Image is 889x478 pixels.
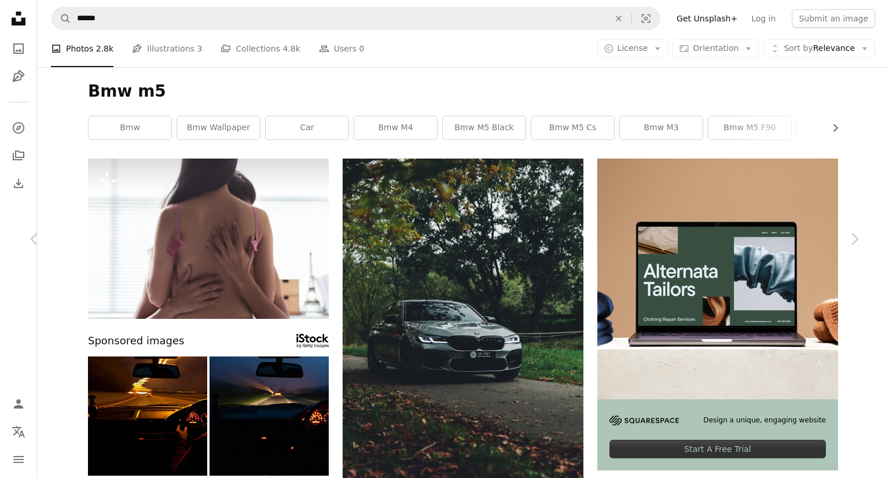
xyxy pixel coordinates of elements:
a: Next [820,183,889,295]
a: bmw [89,116,171,139]
span: Relevance [784,43,855,54]
img: Close up of passionate young asian couple having sex on bed. [88,159,329,319]
button: Sort byRelevance [763,39,875,58]
span: 3 [197,42,203,55]
div: Start A Free Trial [609,440,826,458]
a: bmw wallpaper [177,116,260,139]
a: Log in [744,9,783,28]
button: License [597,39,668,58]
span: Orientation [693,43,739,53]
a: Collections 4.8k [221,30,300,67]
button: Search Unsplash [52,8,71,30]
a: Explore [7,116,30,139]
a: Illustrations [7,65,30,88]
a: bmw m5 f90 [708,116,791,139]
a: Illustrations 3 [132,30,202,67]
a: Log in / Sign up [7,392,30,416]
a: Design a unique, engaging websiteStart A Free Trial [597,159,838,470]
button: Clear [606,8,631,30]
span: 4.8k [282,42,300,55]
button: Submit an image [792,9,875,28]
a: bmw m8 [797,116,880,139]
a: bmw m4 [354,116,437,139]
img: file-1705255347840-230a6ab5bca9image [609,416,679,425]
button: Visual search [632,8,660,30]
button: scroll list to the right [825,116,838,139]
a: Users 0 [319,30,365,67]
a: bmw m5 cs [531,116,614,139]
span: 0 [359,42,365,55]
a: black bmw m 3 parked on road during daytime [343,333,583,344]
span: Design a unique, engaging website [703,416,826,425]
button: Language [7,420,30,443]
span: Sort by [784,43,813,53]
button: Orientation [673,39,759,58]
a: bmw m3 [620,116,703,139]
a: Photos [7,37,30,60]
img: Night Drive [88,356,207,476]
a: Close up of passionate young asian couple having sex on bed. [88,233,329,244]
img: Night Driving [210,356,329,476]
span: License [618,43,648,53]
a: Download History [7,172,30,195]
img: file-1707885205802-88dd96a21c72image [597,159,838,399]
a: car [266,116,348,139]
a: Get Unsplash+ [670,9,744,28]
span: Sponsored images [88,333,184,350]
h1: Bmw m5 [88,81,838,102]
form: Find visuals sitewide [51,7,660,30]
a: Collections [7,144,30,167]
button: Menu [7,448,30,471]
a: bmw m5 black [443,116,526,139]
